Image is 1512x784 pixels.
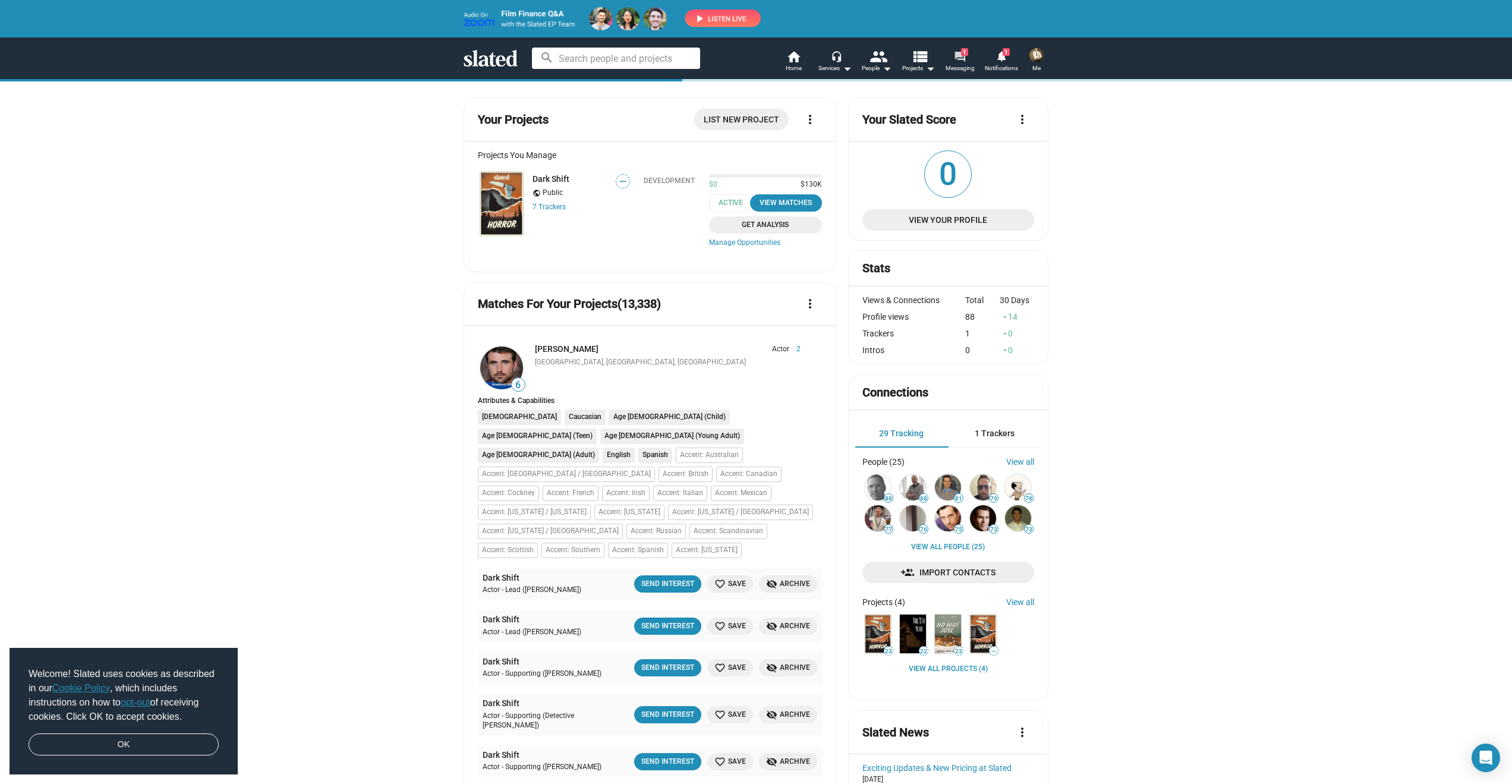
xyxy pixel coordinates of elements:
[641,578,694,590] div: Send Interest
[814,49,856,75] button: Services
[714,662,746,674] span: Save
[668,505,813,520] li: Accent: [US_STATE] / [GEOGRAPHIC_DATA]
[707,706,753,723] button: Save
[773,49,814,75] a: Home
[478,429,597,444] li: Age [DEMOGRAPHIC_DATA] (Teen)
[862,209,1034,231] a: View Your Profile
[716,219,815,231] span: Get Analysis
[483,763,613,772] div: Actor - Supporting ([PERSON_NAME])
[862,612,893,656] a: A Family Affair
[641,755,694,768] div: Send Interest
[626,524,686,539] li: Accent: Russian
[676,448,743,463] li: Accent: Australian
[803,112,817,127] mat-icon: more_vert
[970,474,996,500] img: Greg Silverman
[990,648,998,654] span: —
[543,188,563,198] span: Public
[900,615,926,653] img: The 8th Year
[653,486,707,501] li: Accent: Italian
[862,61,892,75] div: People
[707,575,753,593] button: Save
[480,172,523,235] img: Dark Shift
[759,753,817,770] button: Archive
[766,578,777,590] mat-icon: visibility_off
[766,709,777,720] mat-icon: visibility_off
[862,295,966,305] div: Views & Connections
[786,49,801,64] mat-icon: home
[965,295,1000,305] div: Total
[900,474,926,500] img: John Raymonds
[865,474,891,500] img: Vince Gerardis
[772,345,789,354] span: Actor
[1000,345,1034,355] div: 0
[856,49,897,75] button: People
[935,474,961,500] img: Eric Williams
[911,48,928,65] mat-icon: view_list
[955,648,963,655] span: 23
[1003,48,1010,56] span: 1
[608,543,668,558] li: Accent: Spanish
[862,112,956,128] mat-card-title: Your Slated Score
[1015,725,1029,739] mat-icon: more_vert
[862,725,929,741] mat-card-title: Slated News
[900,505,926,531] img: Paul Thomas
[965,345,1000,355] div: 0
[1472,744,1500,772] div: Open Intercom Messenger
[865,615,891,653] img: A Family Affair
[1000,312,1034,322] div: 14
[714,709,726,720] mat-icon: favorite_border
[862,345,966,355] div: Intros
[1015,112,1029,127] mat-icon: more_vert
[478,396,822,405] div: Attributes & Capabilities
[766,620,810,632] span: Archive
[541,543,604,558] li: Accent: Southern
[704,109,779,130] span: List New Project
[990,495,998,502] span: 79
[831,51,842,61] mat-icon: headset_mic
[981,49,1022,75] a: 1Notifications
[478,410,561,425] li: [DEMOGRAPHIC_DATA]
[641,709,694,721] div: Send Interest
[694,109,789,130] a: List New Project
[478,505,591,520] li: Accent: [US_STATE] / [US_STATE]
[641,620,694,632] div: Send Interest
[603,448,635,463] li: English
[478,169,525,238] a: Dark Shift
[880,61,894,75] mat-icon: arrow_drop_down
[644,177,695,185] div: Development
[796,180,822,190] span: $130K
[766,621,777,632] mat-icon: visibility_off
[478,486,539,501] li: Accent: Cockney
[840,61,854,75] mat-icon: arrow_drop_down
[478,112,549,128] mat-card-title: Your Projects
[919,495,928,502] span: 88
[897,612,928,656] a: The 8th Year
[478,150,822,160] div: Projects You Manage
[1025,526,1033,533] span: 73
[634,753,701,770] button: Send Interest
[939,49,981,75] a: 1Messaging
[609,410,730,425] li: Age [DEMOGRAPHIC_DATA] (Child)
[862,763,1034,773] a: Exciting Updates & New Pricing at Slated
[483,750,519,761] a: Dark Shift
[709,238,822,248] a: Manage Opportunities
[478,296,661,312] mat-card-title: Matches For Your Projects
[716,467,782,482] li: Accent: Canadian
[709,180,717,190] span: $0
[483,585,603,595] div: Actor - Lead ([PERSON_NAME])
[659,467,713,482] li: Accent: British
[483,656,519,667] a: Dark Shift
[634,659,701,676] button: Send Interest
[884,526,893,533] span: 77
[672,543,742,558] li: Accent: [US_STATE]
[870,48,887,65] mat-icon: people
[789,345,801,354] span: 2
[766,709,810,721] span: Archive
[10,648,238,775] div: cookieconsent
[1006,597,1034,607] a: View all
[714,755,746,768] span: Save
[862,260,890,276] mat-card-title: Stats
[766,755,810,768] span: Archive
